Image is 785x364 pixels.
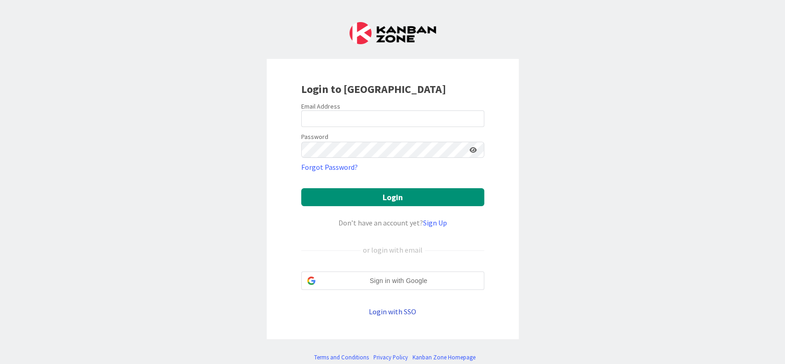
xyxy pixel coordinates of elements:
[369,307,416,316] a: Login with SSO
[350,22,436,44] img: Kanban Zone
[301,272,484,290] div: Sign in with Google
[373,353,408,362] a: Privacy Policy
[301,102,340,110] label: Email Address
[413,353,476,362] a: Kanban Zone Homepage
[319,276,478,286] span: Sign in with Google
[301,217,484,228] div: Don’t have an account yet?
[301,132,328,142] label: Password
[314,353,369,362] a: Terms and Conditions
[361,244,425,255] div: or login with email
[301,82,446,96] b: Login to [GEOGRAPHIC_DATA]
[301,162,358,173] a: Forgot Password?
[423,218,447,227] a: Sign Up
[301,188,484,206] button: Login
